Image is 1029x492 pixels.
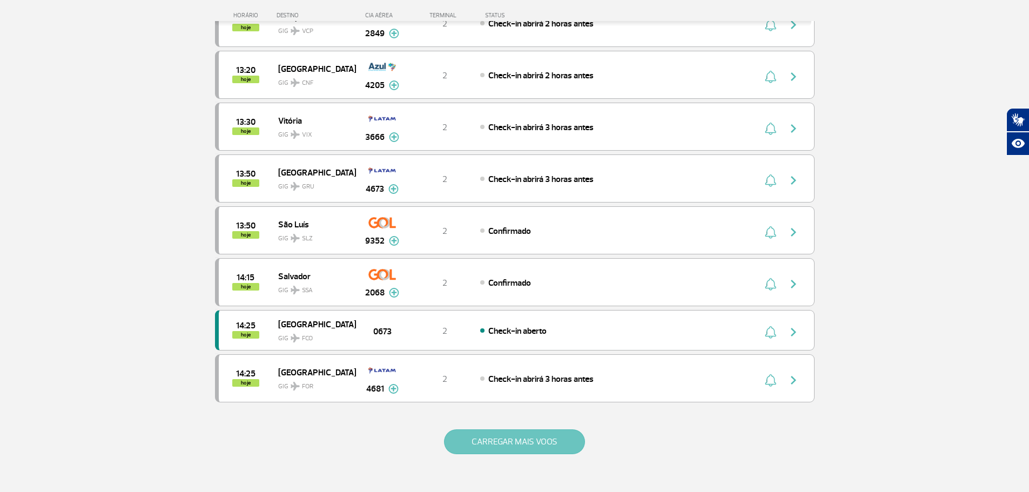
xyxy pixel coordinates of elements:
span: GIG [278,72,347,88]
span: 2 [442,122,447,133]
span: hoje [232,283,259,291]
img: seta-direita-painel-voo.svg [787,122,800,135]
span: 2025-08-26 13:30:00 [236,118,255,126]
span: [GEOGRAPHIC_DATA] [278,62,347,76]
button: CARREGAR MAIS VOOS [444,429,585,454]
span: 2 [442,18,447,29]
span: 2 [442,374,447,385]
span: GIG [278,124,347,140]
span: Salvador [278,269,347,283]
img: mais-info-painel-voo.svg [388,384,399,394]
img: mais-info-painel-voo.svg [389,29,399,38]
img: sino-painel-voo.svg [765,174,776,187]
img: sino-painel-voo.svg [765,326,776,339]
span: SLZ [302,234,313,244]
span: CNF [302,78,313,88]
div: STATUS [480,12,568,19]
img: destiny_airplane.svg [291,130,300,139]
span: FCO [302,334,313,343]
span: VIX [302,130,312,140]
img: seta-direita-painel-voo.svg [787,278,800,291]
span: [GEOGRAPHIC_DATA] [278,365,347,379]
div: Plugin de acessibilidade da Hand Talk. [1006,108,1029,156]
span: Check-in abrirá 3 horas antes [488,174,594,185]
img: seta-direita-painel-voo.svg [787,70,800,83]
span: 2025-08-26 13:50:00 [236,222,255,230]
span: 0673 [373,325,392,338]
img: sino-painel-voo.svg [765,278,776,291]
img: destiny_airplane.svg [291,26,300,35]
img: destiny_airplane.svg [291,286,300,294]
img: mais-info-painel-voo.svg [389,288,399,298]
span: 4673 [366,183,384,196]
img: seta-direita-painel-voo.svg [787,374,800,387]
span: GRU [302,182,314,192]
span: 2025-08-26 13:50:00 [236,170,255,178]
span: 2 [442,326,447,336]
span: GIG [278,328,347,343]
span: 3666 [365,131,385,144]
img: sino-painel-voo.svg [765,70,776,83]
span: 2025-08-26 13:20:00 [236,66,255,74]
span: [GEOGRAPHIC_DATA] [278,165,347,179]
span: Confirmado [488,278,531,288]
img: mais-info-painel-voo.svg [388,184,399,194]
div: TERMINAL [409,12,480,19]
img: mais-info-painel-voo.svg [389,236,399,246]
span: 2 [442,278,447,288]
span: Check-in abrirá 3 horas antes [488,122,594,133]
span: 2 [442,70,447,81]
span: 4681 [366,382,384,395]
img: destiny_airplane.svg [291,334,300,342]
span: FOR [302,382,313,392]
span: Vitória [278,113,347,127]
span: GIG [278,21,347,36]
span: hoje [232,231,259,239]
span: São Luís [278,217,347,231]
img: mais-info-painel-voo.svg [389,80,399,90]
span: Confirmado [488,226,531,237]
img: sino-painel-voo.svg [765,226,776,239]
span: 2025-08-26 14:15:00 [237,274,254,281]
span: 2849 [365,27,385,40]
span: 2025-08-26 14:25:00 [236,322,255,329]
img: destiny_airplane.svg [291,234,300,242]
span: 2 [442,226,447,237]
img: seta-direita-painel-voo.svg [787,226,800,239]
span: [GEOGRAPHIC_DATA] [278,317,347,331]
button: Abrir tradutor de língua de sinais. [1006,108,1029,132]
span: GIG [278,280,347,295]
span: VCP [302,26,313,36]
span: hoje [232,379,259,387]
span: GIG [278,228,347,244]
img: destiny_airplane.svg [291,382,300,390]
div: CIA AÉREA [355,12,409,19]
div: HORÁRIO [218,12,277,19]
span: Check-in abrirá 2 horas antes [488,18,594,29]
img: sino-painel-voo.svg [765,374,776,387]
img: destiny_airplane.svg [291,78,300,87]
img: mais-info-painel-voo.svg [389,132,399,142]
span: SSA [302,286,313,295]
span: 2068 [365,286,385,299]
img: seta-direita-painel-voo.svg [787,174,800,187]
div: DESTINO [277,12,355,19]
img: sino-painel-voo.svg [765,122,776,135]
span: Check-in abrirá 3 horas antes [488,374,594,385]
span: hoje [232,127,259,135]
span: 2 [442,174,447,185]
span: 9352 [365,234,385,247]
span: hoje [232,331,259,339]
img: seta-direita-painel-voo.svg [787,326,800,339]
span: GIG [278,376,347,392]
span: 4205 [365,79,385,92]
span: hoje [232,76,259,83]
button: Abrir recursos assistivos. [1006,132,1029,156]
span: Check-in abrirá 2 horas antes [488,70,594,81]
span: hoje [232,179,259,187]
img: destiny_airplane.svg [291,182,300,191]
span: GIG [278,176,347,192]
span: Check-in aberto [488,326,547,336]
span: hoje [232,24,259,31]
span: 2025-08-26 14:25:00 [236,370,255,378]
